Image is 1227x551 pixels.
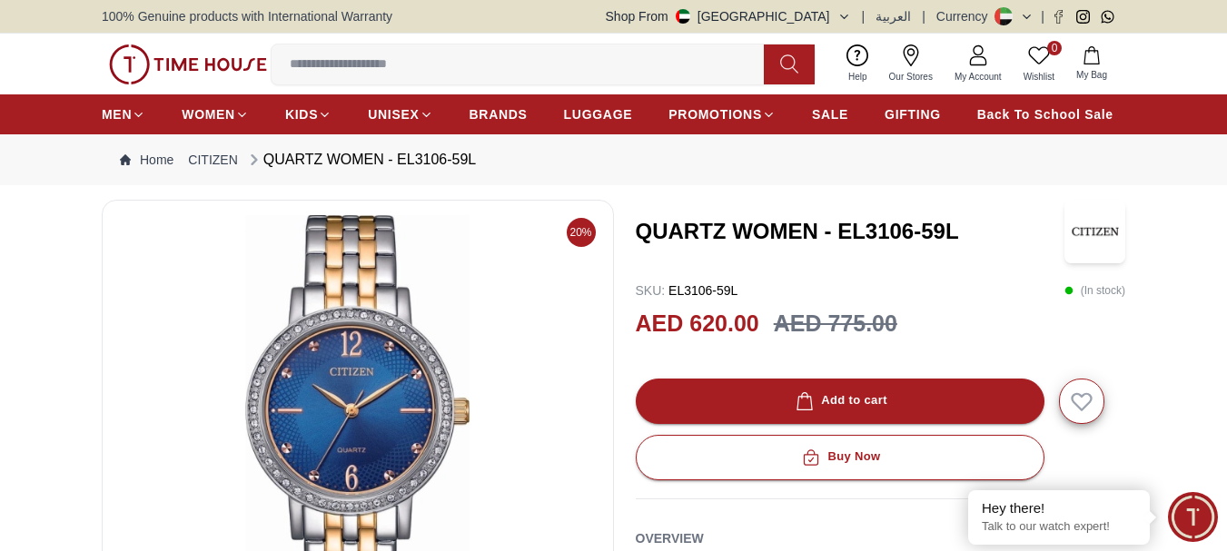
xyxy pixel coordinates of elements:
span: Back To School Sale [977,105,1113,123]
a: Instagram [1076,10,1090,24]
p: EL3106-59L [636,281,738,300]
a: Home [120,151,173,169]
a: CITIZEN [188,151,237,169]
a: Whatsapp [1101,10,1114,24]
img: QUARTZ WOMEN - EL3106-59L [1064,200,1125,263]
span: BRANDS [470,105,528,123]
a: KIDS [285,98,331,131]
p: Talk to our watch expert! [982,519,1136,535]
a: Back To School Sale [977,98,1113,131]
span: | [922,7,925,25]
img: United Arab Emirates [676,9,690,24]
span: WOMEN [182,105,235,123]
a: Help [837,41,878,87]
a: WOMEN [182,98,249,131]
span: SKU : [636,283,666,298]
a: UNISEX [368,98,432,131]
a: MEN [102,98,145,131]
span: | [862,7,866,25]
div: QUARTZ WOMEN - EL3106-59L [245,149,476,171]
button: Shop From[GEOGRAPHIC_DATA] [606,7,851,25]
span: MEN [102,105,132,123]
a: GIFTING [885,98,941,131]
h3: AED 775.00 [774,307,897,341]
a: SALE [812,98,848,131]
button: العربية [876,7,911,25]
div: Chat Widget [1168,492,1218,542]
span: 20% [567,218,596,247]
span: | [1041,7,1044,25]
span: My Account [947,70,1009,84]
div: Buy Now [798,447,880,467]
span: Our Stores [882,70,940,84]
span: UNISEX [368,105,419,123]
span: My Bag [1069,68,1114,82]
p: ( In stock ) [1064,281,1125,300]
a: LUGGAGE [564,98,633,131]
button: My Bag [1065,43,1118,85]
button: Add to cart [636,379,1044,424]
a: Our Stores [878,41,944,87]
span: SALE [812,105,848,123]
span: Help [841,70,875,84]
span: LUGGAGE [564,105,633,123]
a: BRANDS [470,98,528,131]
span: 0 [1047,41,1062,55]
div: Hey there! [982,499,1136,517]
img: ... [109,44,267,84]
h3: QUARTZ WOMEN - EL3106-59L [636,217,1065,246]
span: PROMOTIONS [668,105,762,123]
a: PROMOTIONS [668,98,776,131]
h2: AED 620.00 [636,307,759,341]
button: Buy Now [636,435,1044,480]
a: 0Wishlist [1013,41,1065,87]
span: Wishlist [1016,70,1062,84]
div: Currency [936,7,995,25]
span: 100% Genuine products with International Warranty [102,7,392,25]
span: GIFTING [885,105,941,123]
div: Add to cart [792,390,887,411]
span: KIDS [285,105,318,123]
nav: Breadcrumb [102,134,1125,185]
a: Facebook [1052,10,1065,24]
